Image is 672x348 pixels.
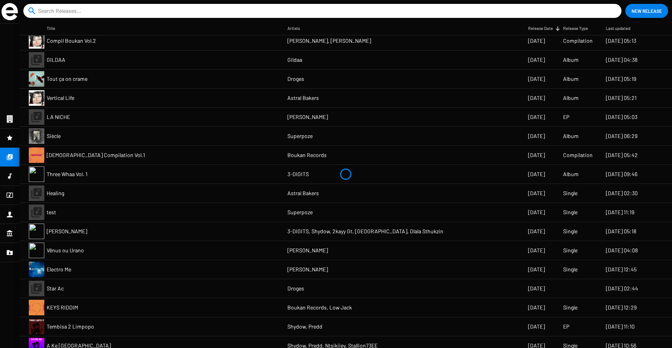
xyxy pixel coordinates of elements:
[287,37,371,45] span: [PERSON_NAME], [PERSON_NAME]
[47,24,55,32] div: Title
[287,94,319,102] span: Astral Bakers
[38,4,610,18] input: Search Releases...
[287,247,328,254] span: [PERSON_NAME]
[606,151,638,159] span: [DATE] 05:42
[287,132,313,140] span: Superpoze
[606,189,638,197] span: [DATE] 02:30
[606,132,637,140] span: [DATE] 06:29
[528,189,545,197] span: [DATE]
[2,3,18,20] img: grand-sigle.svg
[287,208,313,216] span: Superpoze
[563,132,579,140] span: Album
[287,285,304,292] span: Droges
[606,113,637,121] span: [DATE] 05:03
[29,128,44,144] img: sps-coverdigi-v01-5.jpg
[528,227,545,235] span: [DATE]
[528,132,545,140] span: [DATE]
[287,151,327,159] span: Boukan Records
[563,170,579,178] span: Album
[563,37,593,45] span: Compilation
[47,304,78,311] span: KEYS RIDDIM
[528,247,545,254] span: [DATE]
[606,304,637,311] span: [DATE] 12:29
[29,319,44,334] img: tembisa-2-limpopo-3000.jpg
[606,266,637,273] span: [DATE] 12:45
[47,37,96,45] span: Compil Boukan Vol.2
[47,113,70,121] span: LA NICHE
[47,170,87,178] span: Three Whaa Vol. 1
[287,266,328,273] span: [PERSON_NAME]
[563,24,595,32] div: Release Type
[287,75,304,83] span: Droges
[563,151,593,159] span: Compilation
[47,75,87,83] span: Tout ça on crame
[287,56,302,64] span: Gildaa
[563,56,579,64] span: Album
[606,227,636,235] span: [DATE] 05:18
[47,151,145,159] span: [DEMOGRAPHIC_DATA] Compilation Vol.1
[606,323,635,331] span: [DATE] 11:10
[606,285,638,292] span: [DATE] 02:44
[47,285,64,292] span: Star Ac
[47,132,61,140] span: Siècle
[47,189,64,197] span: Healing
[47,94,74,102] span: Vertical Life
[528,304,545,311] span: [DATE]
[47,56,65,64] span: GILDAA
[563,75,579,83] span: Album
[287,189,319,197] span: Astral Bakers
[528,323,545,331] span: [DATE]
[563,24,588,32] div: Release Type
[528,94,545,102] span: [DATE]
[29,147,44,163] img: artwork-compil-vol1.jpg
[528,24,553,32] div: Release Date
[528,151,545,159] span: [DATE]
[287,304,352,311] span: Boukan Records, Low Jack
[606,208,634,216] span: [DATE] 11:19
[563,304,577,311] span: Single
[47,323,94,331] span: Tembisa 2 Limpopo
[606,170,637,178] span: [DATE] 09:46
[287,24,300,32] div: Artists
[287,227,443,235] span: 3-DIGITS, Shydow, 2kayy Gt, [GEOGRAPHIC_DATA], Dlala Sthukzin
[606,75,636,83] span: [DATE] 05:19
[563,266,577,273] span: Single
[29,33,44,49] img: 20250519_ab_vl_cover.jpg
[606,24,630,32] div: Last updated
[563,94,579,102] span: Album
[563,208,577,216] span: Single
[29,300,44,315] img: artwork-single2.jpg
[528,56,545,64] span: [DATE]
[563,189,577,197] span: Single
[528,170,545,178] span: [DATE]
[606,247,638,254] span: [DATE] 04:08
[606,24,637,32] div: Last updated
[563,247,577,254] span: Single
[47,227,87,235] span: [PERSON_NAME]
[563,113,569,121] span: EP
[287,113,328,121] span: [PERSON_NAME]
[606,94,637,102] span: [DATE] 05:21
[528,208,545,216] span: [DATE]
[528,113,545,121] span: [DATE]
[563,227,577,235] span: Single
[47,266,71,273] span: Electro Me
[29,262,44,277] img: artwork-electro-me.jpg
[606,37,636,45] span: [DATE] 05:13
[47,24,62,32] div: Title
[528,37,545,45] span: [DATE]
[47,247,84,254] span: Vênus ou Urano
[29,90,44,106] img: 20250519_ab_vl_cover.jpg
[287,170,309,178] span: 3-DIGITS
[287,24,307,32] div: Artists
[27,6,37,16] mat-icon: search
[47,208,56,216] span: test
[287,323,322,331] span: Shydow, Predd
[625,4,668,18] button: New Release
[632,4,662,18] span: New Release
[528,75,545,83] span: [DATE]
[563,323,569,331] span: EP
[528,24,560,32] div: Release Date
[29,71,44,87] img: tout-ca-on-crame.png
[528,285,545,292] span: [DATE]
